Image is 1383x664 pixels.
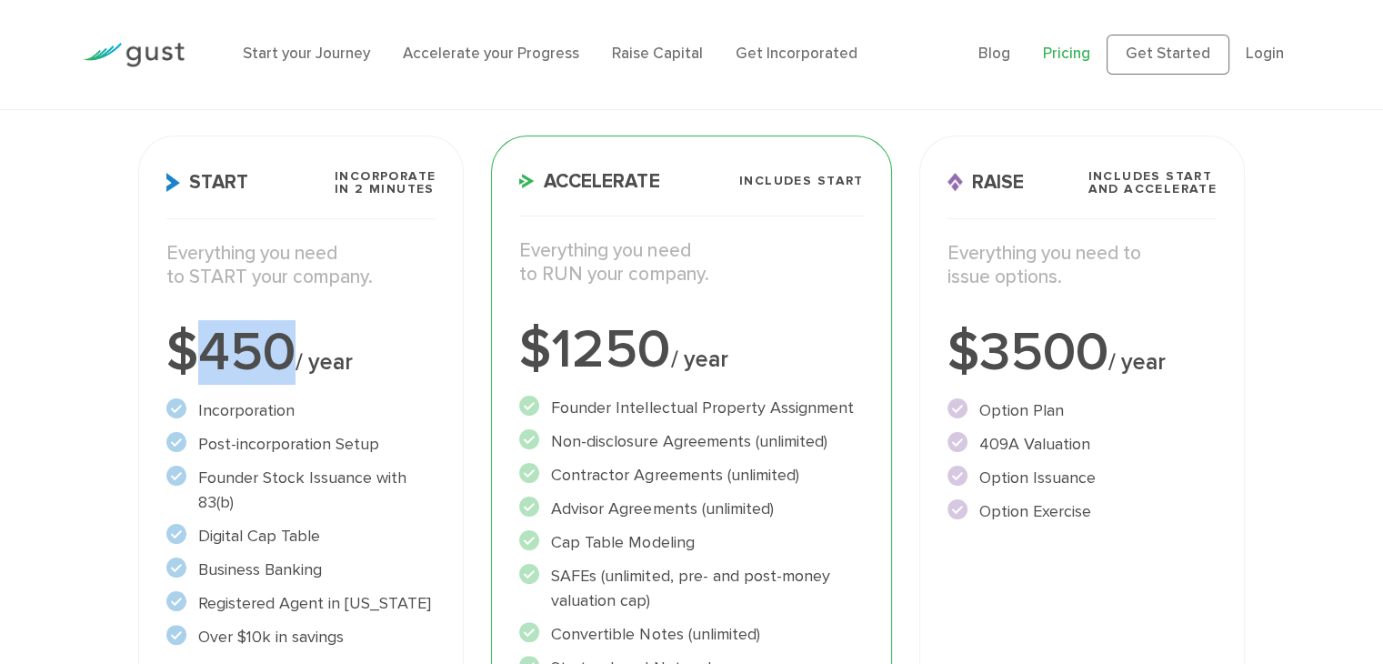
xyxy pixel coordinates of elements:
span: / year [1108,348,1166,376]
li: SAFEs (unlimited, pre- and post-money valuation cap) [519,564,863,613]
a: Blog [978,45,1010,63]
span: / year [296,348,353,376]
li: Option Exercise [947,499,1218,524]
li: Option Issuance [947,466,1218,490]
p: Everything you need to issue options. [947,242,1218,290]
a: Start your Journey [243,45,370,63]
img: Accelerate Icon [519,174,535,188]
li: Business Banking [166,558,436,582]
span: Accelerate [519,172,659,191]
li: Over $10k in savings [166,625,436,649]
span: / year [670,346,727,373]
span: Includes START [739,175,864,187]
li: Contractor Agreements (unlimited) [519,463,863,488]
div: $1250 [519,323,863,377]
li: Non-disclosure Agreements (unlimited) [519,429,863,454]
li: Registered Agent in [US_STATE] [166,591,436,616]
div: $3500 [947,326,1218,380]
img: Start Icon X2 [166,173,180,192]
img: Gust Logo [83,43,185,67]
a: Pricing [1043,45,1090,63]
span: Start [166,173,248,192]
span: Raise [947,173,1024,192]
img: Raise Icon [947,173,963,192]
p: Everything you need to RUN your company. [519,239,863,287]
li: 409A Valuation [947,432,1218,457]
a: Login [1246,45,1284,63]
div: $450 [166,326,436,380]
li: Founder Stock Issuance with 83(b) [166,466,436,515]
li: Post-incorporation Setup [166,432,436,457]
a: Get Incorporated [736,45,857,63]
a: Accelerate your Progress [403,45,579,63]
li: Digital Cap Table [166,524,436,548]
span: Includes START and ACCELERATE [1087,170,1217,196]
li: Convertible Notes (unlimited) [519,622,863,647]
li: Option Plan [947,398,1218,423]
li: Advisor Agreements (unlimited) [519,497,863,521]
li: Cap Table Modeling [519,530,863,555]
a: Raise Capital [612,45,703,63]
span: Incorporate in 2 Minutes [335,170,436,196]
li: Founder Intellectual Property Assignment [519,396,863,420]
li: Incorporation [166,398,436,423]
a: Get Started [1107,35,1229,75]
p: Everything you need to START your company. [166,242,436,290]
